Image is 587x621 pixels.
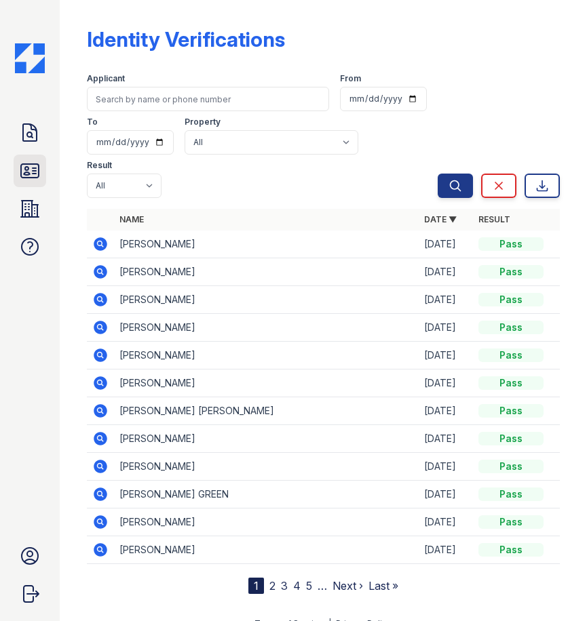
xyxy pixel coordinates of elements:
a: Date ▼ [424,214,457,224]
div: Pass [478,321,544,334]
div: Pass [478,265,544,279]
div: Pass [478,432,544,445]
label: Applicant [87,73,125,84]
td: [DATE] [419,425,473,453]
div: Pass [478,515,544,529]
span: … [318,578,327,594]
td: [PERSON_NAME] [114,314,419,342]
a: 4 [293,579,301,593]
td: [PERSON_NAME] [114,258,419,286]
td: [DATE] [419,453,473,481]
div: Pass [478,543,544,557]
a: 5 [306,579,312,593]
td: [PERSON_NAME] GREEN [114,481,419,508]
td: [DATE] [419,397,473,425]
td: [DATE] [419,258,473,286]
td: [PERSON_NAME] [114,453,419,481]
div: Pass [478,237,544,251]
td: [DATE] [419,231,473,258]
a: Last » [368,579,398,593]
td: [DATE] [419,481,473,508]
td: [DATE] [419,508,473,536]
a: 2 [269,579,276,593]
div: Pass [478,460,544,473]
div: Pass [478,376,544,390]
input: Search by name or phone number [87,87,329,111]
td: [PERSON_NAME] [114,286,419,314]
td: [DATE] [419,286,473,314]
div: Identity Verifications [87,27,285,52]
div: Pass [478,293,544,306]
div: Pass [478,487,544,501]
a: 3 [281,579,288,593]
a: Result [478,214,510,224]
a: Next › [333,579,363,593]
label: Property [185,117,221,127]
td: [DATE] [419,342,473,369]
td: [PERSON_NAME] [114,342,419,369]
label: To [87,117,98,127]
div: 1 [248,578,264,594]
div: Pass [478,348,544,362]
td: [PERSON_NAME] [114,231,419,258]
div: Pass [478,404,544,418]
td: [DATE] [419,314,473,342]
td: [PERSON_NAME] [114,536,419,564]
label: Result [87,160,112,171]
td: [PERSON_NAME] [114,425,419,453]
td: [DATE] [419,536,473,564]
label: From [340,73,361,84]
td: [PERSON_NAME] [114,508,419,536]
td: [PERSON_NAME] [PERSON_NAME] [114,397,419,425]
a: Name [119,214,144,224]
td: [DATE] [419,369,473,397]
td: [PERSON_NAME] [114,369,419,397]
img: CE_Icon_Blue-c292c112584629df590d857e76928e9f676e5b41ef8f769ba2f05ee15b207248.png [15,43,45,73]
